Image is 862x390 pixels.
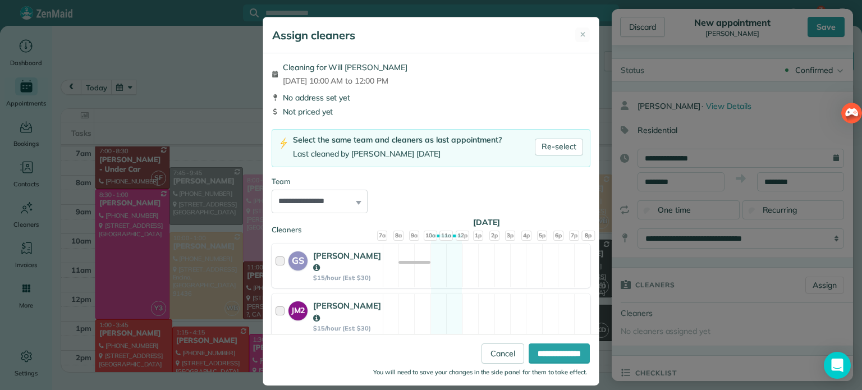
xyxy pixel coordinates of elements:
strong: $15/hour (Est: $30) [313,274,381,282]
div: Last cleaned by [PERSON_NAME] [DATE] [293,148,502,160]
strong: [PERSON_NAME] [313,300,381,323]
div: Not priced yet [272,106,590,117]
small: You will need to save your changes in the side panel for them to take effect. [373,368,588,376]
span: [DATE] 10:00 AM to 12:00 PM [283,75,407,86]
div: Cleaners [272,224,590,228]
div: No address set yet [272,92,590,103]
span: ✕ [580,29,586,40]
span: Cleaning for Will [PERSON_NAME] [283,62,407,73]
div: Open Intercom Messenger [824,352,851,379]
strong: $15/hour (Est: $30) [313,324,381,332]
a: Cancel [482,343,524,364]
div: Team [272,176,590,187]
strong: [PERSON_NAME] [313,250,381,273]
div: Select the same team and cleaners as last appointment? [293,134,502,146]
strong: GS [288,251,308,268]
img: lightning-bolt-icon-94e5364df696ac2de96d3a42b8a9ff6ba979493684c50e6bbbcda72601fa0d29.png [279,137,288,149]
strong: JM2 [288,301,308,316]
h5: Assign cleaners [272,27,355,43]
a: Re-select [535,139,583,155]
